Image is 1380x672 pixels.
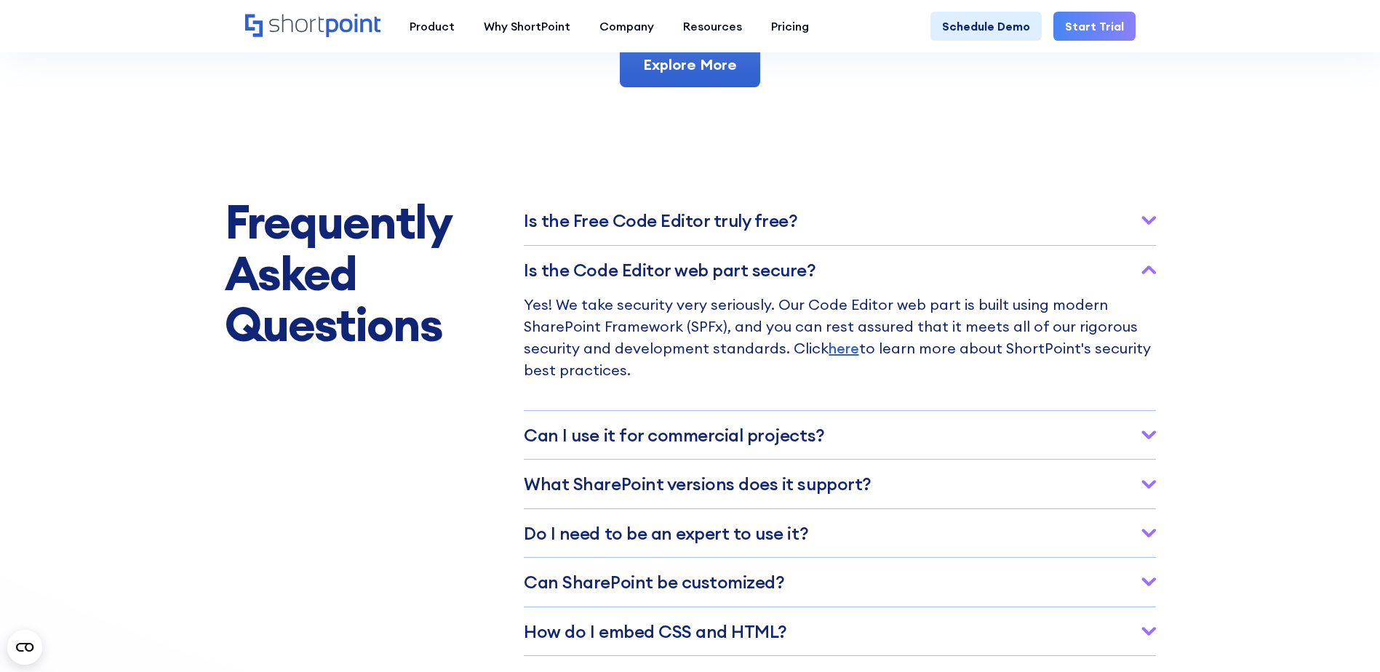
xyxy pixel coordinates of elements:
[484,17,570,35] div: Why ShortPoint
[395,12,469,41] a: Product
[585,12,669,41] a: Company
[524,211,797,230] h3: Is the Free Co﻿de Editor truly free?
[245,14,380,39] a: Home
[771,17,809,35] div: Pricing
[469,12,585,41] a: Why ShortPoint
[7,630,42,665] button: Open CMP widget
[524,260,815,279] h3: Is the Code Editor web part secure?
[930,12,1042,41] a: Schedule Demo
[524,425,824,444] h3: Ca﻿n I use it for commercial projects?
[599,17,654,35] div: Company
[225,196,452,350] h2: Frequently Asked Questions
[1118,503,1380,672] div: Widget de clavardage
[524,524,808,543] h3: Do I need﻿ to be an expert to use it?
[1053,12,1136,41] a: Start Trial
[757,12,823,41] a: Pricing
[410,17,455,35] div: Product
[620,42,760,87] a: Explore More
[1118,503,1380,672] iframe: Chat Widget
[524,474,871,493] h3: What SharePoint versions does it support?
[524,572,784,591] h3: Can SharePoint be customized?
[524,622,787,641] h3: How do I embed CSS and HTML?
[829,339,858,357] a: here
[524,294,1155,410] p: Yes! We take security very seriously. Our Code Editor web part is built using modern SharePoint F...
[669,12,757,41] a: Resources
[683,17,742,35] div: Resources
